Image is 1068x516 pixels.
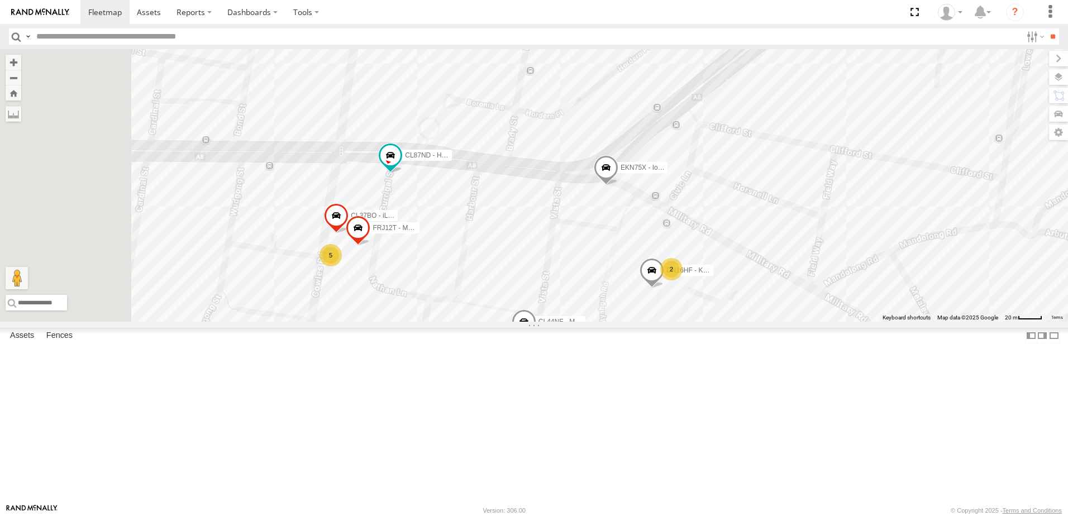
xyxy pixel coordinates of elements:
[1002,314,1046,322] button: Map Scale: 20 m per 40 pixels
[1006,3,1024,21] i: ?
[373,224,427,232] span: FRJ12T - Model Y
[6,55,21,70] button: Zoom in
[6,106,21,122] label: Measure
[320,244,342,266] div: 5
[934,4,966,21] div: Finn Arendt
[11,8,69,16] img: rand-logo.svg
[937,314,998,321] span: Map data ©2025 Google
[4,328,40,343] label: Assets
[351,212,399,219] span: CL37BO - iLoad
[621,164,667,172] span: EKN75X - Ioniq
[6,267,28,289] button: Drag Pegman onto the map to open Street View
[405,151,451,159] span: CL87ND - Hilux
[41,328,78,343] label: Fences
[6,85,21,101] button: Zoom Home
[6,505,58,516] a: Visit our Website
[1037,328,1048,344] label: Dock Summary Table to the Right
[951,507,1062,514] div: © Copyright 2025 -
[6,70,21,85] button: Zoom out
[1026,328,1037,344] label: Dock Summary Table to the Left
[483,507,526,514] div: Version: 306.00
[1048,328,1060,344] label: Hide Summary Table
[1003,507,1062,514] a: Terms and Conditions
[23,28,32,45] label: Search Query
[660,258,683,280] div: 2
[666,267,714,275] span: DN16HF - Kona
[538,318,595,326] span: CL44NF - Mazda 2
[1049,125,1068,140] label: Map Settings
[1022,28,1046,45] label: Search Filter Options
[1005,314,1018,321] span: 20 m
[1051,316,1063,320] a: Terms (opens in new tab)
[883,314,931,322] button: Keyboard shortcuts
